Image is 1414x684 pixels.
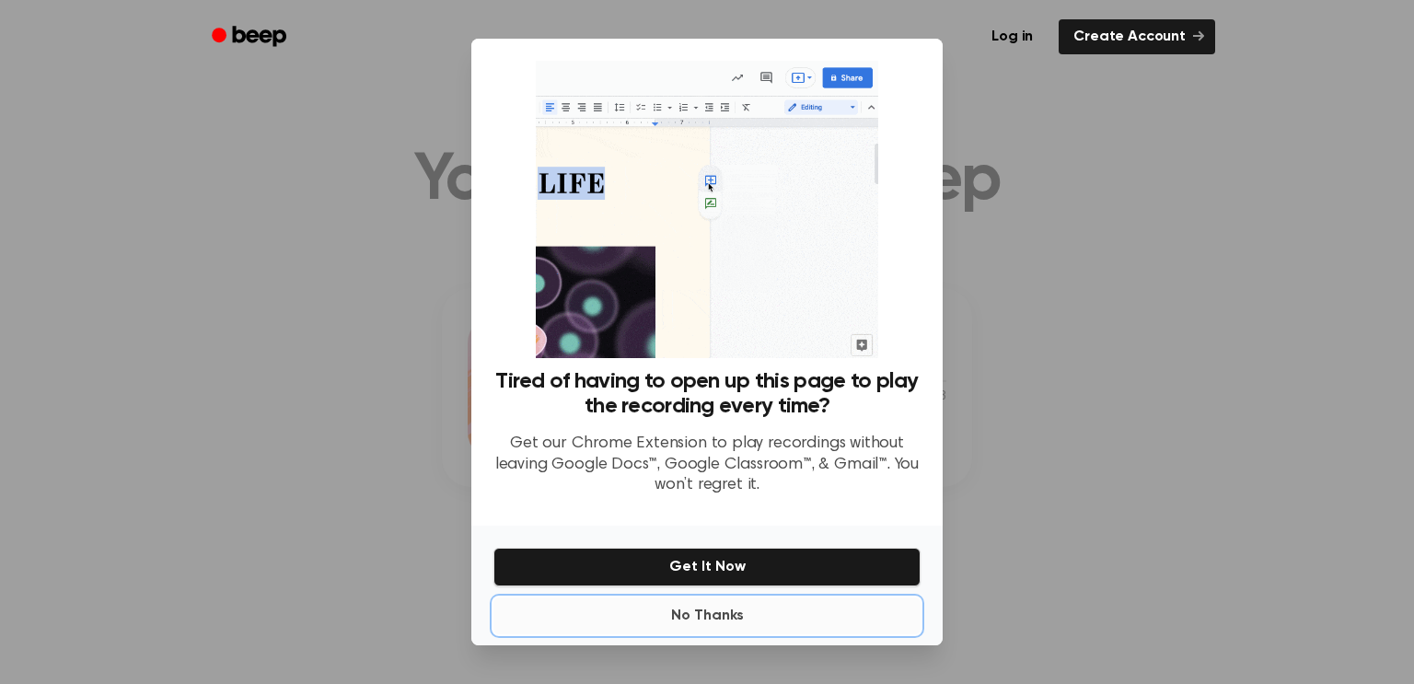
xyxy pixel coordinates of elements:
[536,61,877,358] img: Beep extension in action
[493,434,921,496] p: Get our Chrome Extension to play recordings without leaving Google Docs™, Google Classroom™, & Gm...
[493,548,921,586] button: Get It Now
[1059,19,1215,54] a: Create Account
[977,19,1048,54] a: Log in
[199,19,303,55] a: Beep
[493,597,921,634] button: No Thanks
[493,369,921,419] h3: Tired of having to open up this page to play the recording every time?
